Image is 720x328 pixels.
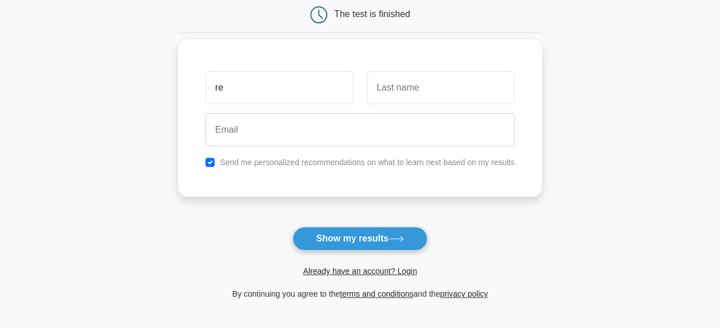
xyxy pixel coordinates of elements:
[440,289,488,298] a: privacy policy
[293,227,427,251] button: Show my results
[171,287,549,301] div: By continuing you agree to the and the
[205,113,515,146] input: Email
[334,9,410,19] div: The test is finished
[303,266,417,276] a: Already have an account? Login
[205,71,353,104] input: First name
[367,71,515,104] input: Last name
[340,289,413,298] a: terms and conditions
[220,158,515,167] label: Send me personalized recommendations on what to learn next based on my results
